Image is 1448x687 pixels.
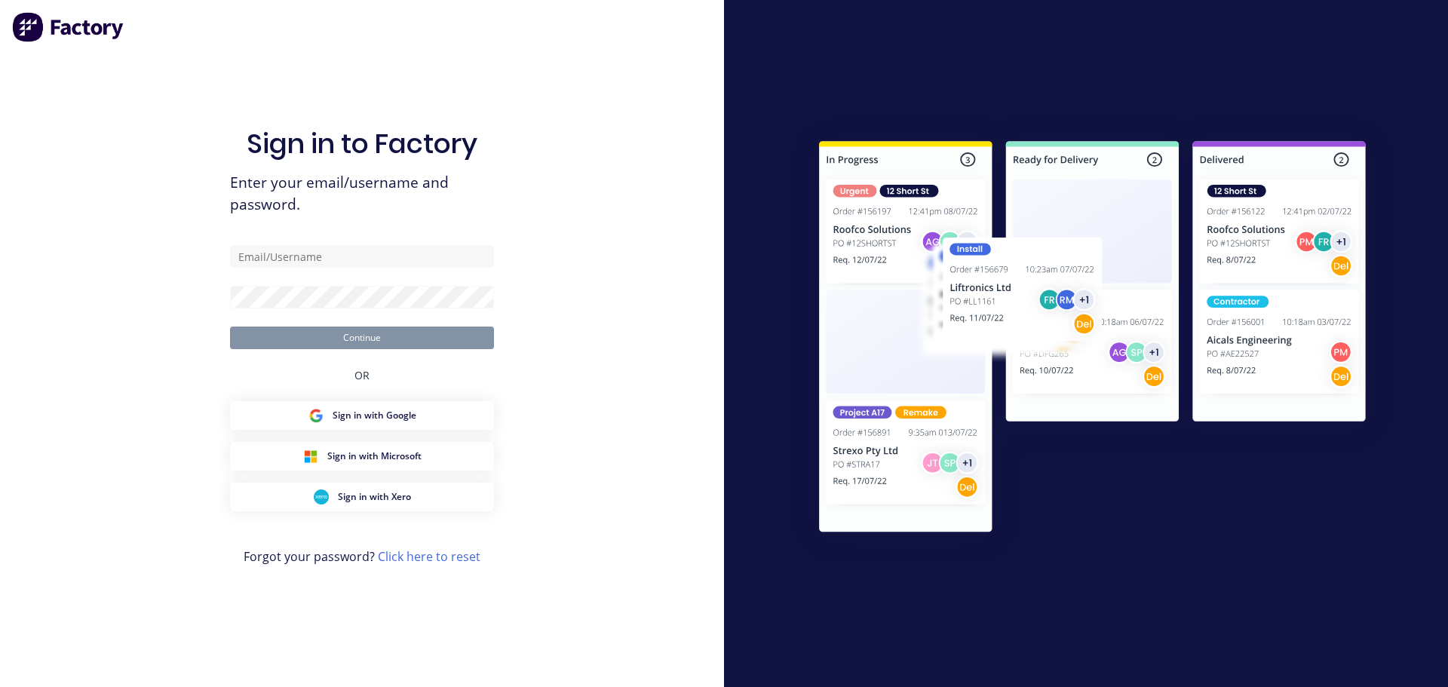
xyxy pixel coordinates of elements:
[786,111,1399,568] img: Sign in
[12,12,125,42] img: Factory
[247,127,477,160] h1: Sign in to Factory
[303,449,318,464] img: Microsoft Sign in
[230,172,494,216] span: Enter your email/username and password.
[244,547,480,566] span: Forgot your password?
[230,483,494,511] button: Xero Sign inSign in with Xero
[333,409,416,422] span: Sign in with Google
[338,490,411,504] span: Sign in with Xero
[230,245,494,268] input: Email/Username
[378,548,480,565] a: Click here to reset
[230,442,494,471] button: Microsoft Sign inSign in with Microsoft
[327,449,422,463] span: Sign in with Microsoft
[230,401,494,430] button: Google Sign inSign in with Google
[354,349,370,401] div: OR
[314,489,329,505] img: Xero Sign in
[230,327,494,349] button: Continue
[308,408,324,423] img: Google Sign in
